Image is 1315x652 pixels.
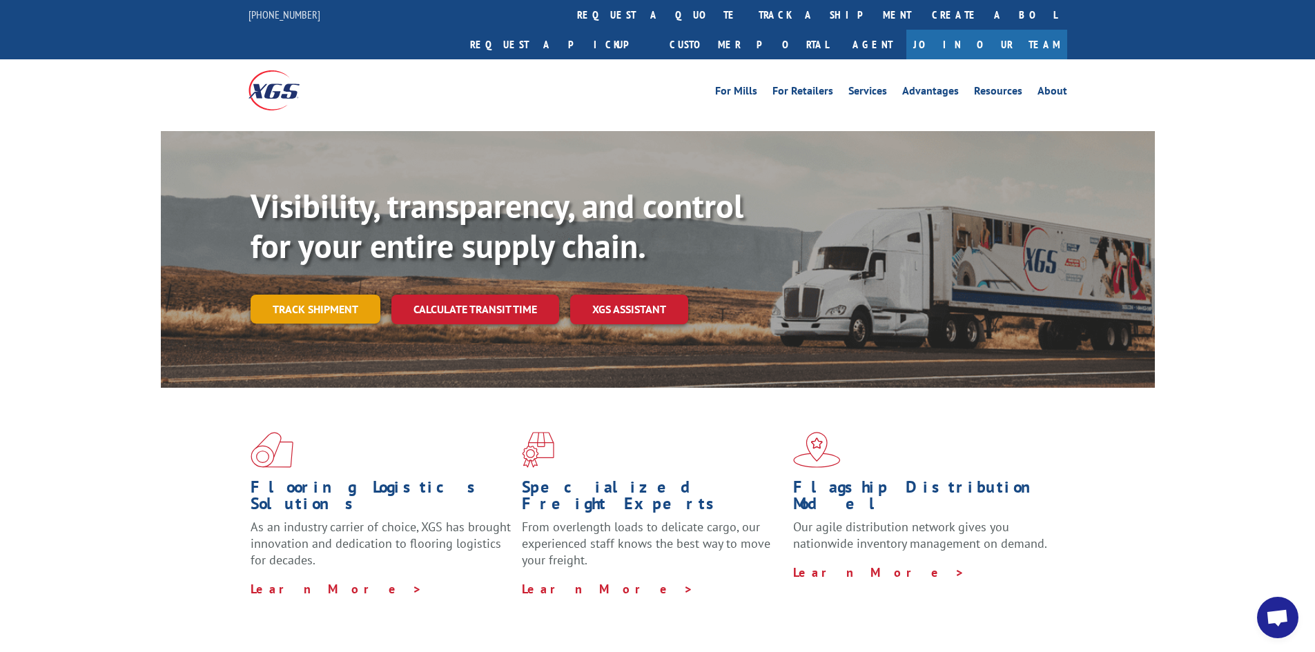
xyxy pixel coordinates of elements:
[906,30,1067,59] a: Join Our Team
[522,432,554,468] img: xgs-icon-focused-on-flooring-red
[391,295,559,324] a: Calculate transit time
[522,519,783,580] p: From overlength loads to delicate cargo, our experienced staff knows the best way to move your fr...
[793,519,1047,551] span: Our agile distribution network gives you nationwide inventory management on demand.
[251,519,511,568] span: As an industry carrier of choice, XGS has brought innovation and dedication to flooring logistics...
[772,86,833,101] a: For Retailers
[659,30,839,59] a: Customer Portal
[251,581,422,597] a: Learn More >
[1038,86,1067,101] a: About
[522,581,694,597] a: Learn More >
[460,30,659,59] a: Request a pickup
[793,479,1054,519] h1: Flagship Distribution Model
[249,8,320,21] a: [PHONE_NUMBER]
[251,184,743,267] b: Visibility, transparency, and control for your entire supply chain.
[570,295,688,324] a: XGS ASSISTANT
[902,86,959,101] a: Advantages
[251,295,380,324] a: Track shipment
[848,86,887,101] a: Services
[793,564,965,580] a: Learn More >
[251,432,293,468] img: xgs-icon-total-supply-chain-intelligence-red
[974,86,1022,101] a: Resources
[1257,597,1298,638] div: Open chat
[839,30,906,59] a: Agent
[251,479,512,519] h1: Flooring Logistics Solutions
[522,479,783,519] h1: Specialized Freight Experts
[715,86,757,101] a: For Mills
[793,432,841,468] img: xgs-icon-flagship-distribution-model-red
